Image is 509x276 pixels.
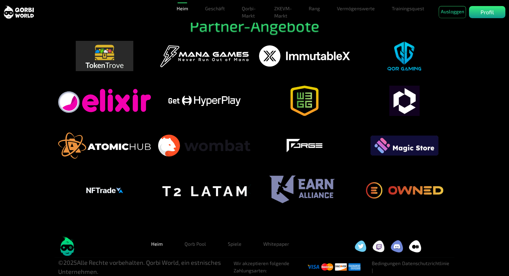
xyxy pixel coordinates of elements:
img: Magie [161,88,248,113]
font: Rang [309,5,320,11]
a: ZKEVM-Markt [272,2,294,22]
font: ZKEVM-Markt [274,5,292,18]
font: 2025 [63,259,77,266]
font: Qorb Pool [185,241,206,247]
img: klebriges Markenlogo [4,5,34,19]
font: Vermögenswerte [337,5,375,11]
img: Visum [308,262,320,272]
img: soziales Symbol [373,240,385,252]
img: Magie [158,135,251,156]
img: soziales Symbol [409,240,421,252]
img: Magie [58,133,151,159]
font: Heim [177,5,188,11]
a: Trainingsquest [389,2,427,15]
font: Alle Rechte vorbehalten. Qorbi World, ein estnisches Unternehmen. [58,259,221,275]
a: Whitepaper [258,238,294,250]
img: Magie [269,175,340,205]
a: Spiele [223,238,246,250]
img: Magie [289,86,320,116]
img: magistore [365,130,444,161]
a: Heim [146,238,168,250]
img: Magie [389,86,420,116]
img: Magie [158,182,251,198]
img: Magie [58,89,151,113]
button: Ausloggen [439,6,466,18]
a: Qorbi-Markt [239,2,260,22]
a: Heim [174,2,191,15]
a: Qorb Pool [180,238,211,250]
font: © [58,259,63,266]
img: Magie [366,182,443,199]
font: Qorbi-Markt [242,5,256,18]
font: Spiele [228,241,241,247]
img: Magie [76,41,133,71]
a: Geschäft [203,2,227,15]
img: Visum [321,262,333,272]
img: soziales Symbol [354,240,367,252]
font: Whitepaper [263,241,289,247]
img: unveränderlichx [259,45,350,67]
img: Mana [159,44,250,68]
font: Wir akzeptieren folgende Zahlungsarten: [234,260,289,273]
img: Visum [335,262,347,272]
img: Visum [348,262,361,272]
img: soziales Symbol [391,240,403,252]
img: qorgaming [387,41,422,71]
font: Geschäft [205,5,225,11]
font: Heim [151,241,163,247]
font: Profil [481,9,494,15]
a: Datenschutzrichtlinie [402,260,449,266]
a: Bedingungen | [372,260,401,273]
img: Logo [58,237,76,256]
img: Magie [86,188,123,193]
font: Partner-Angebote [190,16,319,35]
a: Rang [306,2,322,15]
font: Trainingsquest [392,5,424,11]
a: Vermögenswerte [334,2,377,15]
